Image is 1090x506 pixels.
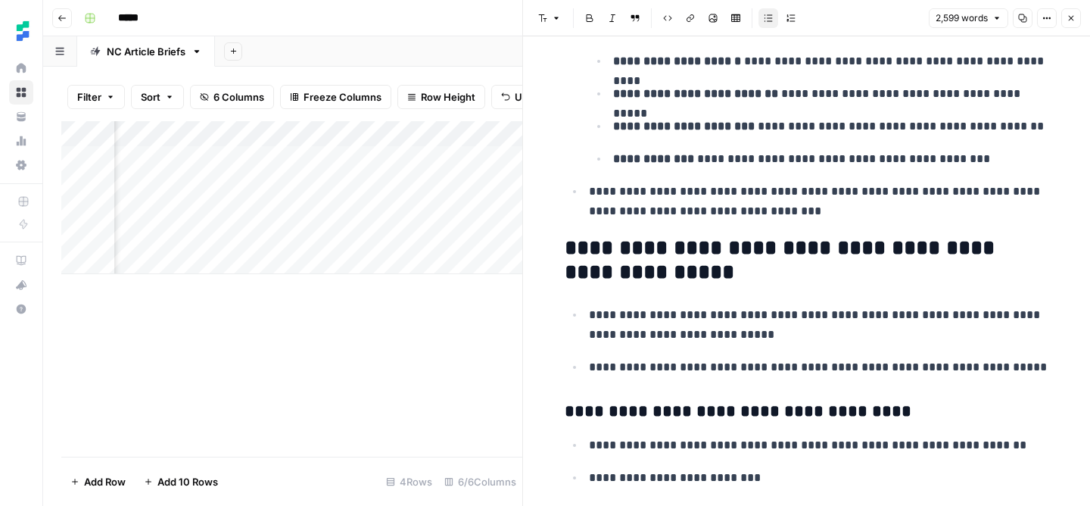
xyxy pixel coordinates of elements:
[77,89,101,105] span: Filter
[421,89,475,105] span: Row Height
[135,470,227,494] button: Add 10 Rows
[9,153,33,177] a: Settings
[438,470,522,494] div: 6/6 Columns
[84,474,126,489] span: Add Row
[304,89,381,105] span: Freeze Columns
[380,470,438,494] div: 4 Rows
[9,12,33,50] button: Workspace: Ten Speed
[491,85,550,109] button: Undo
[67,85,125,109] button: Filter
[9,105,33,129] a: Your Data
[9,17,36,45] img: Ten Speed Logo
[107,44,185,59] div: NC Article Briefs
[9,80,33,105] a: Browse
[9,248,33,273] a: AirOps Academy
[61,470,135,494] button: Add Row
[10,273,33,296] div: What's new?
[397,85,485,109] button: Row Height
[9,273,33,297] button: What's new?
[77,36,215,67] a: NC Article Briefs
[141,89,160,105] span: Sort
[515,89,540,105] span: Undo
[280,85,391,109] button: Freeze Columns
[9,297,33,321] button: Help + Support
[936,11,988,25] span: 2,599 words
[213,89,264,105] span: 6 Columns
[9,129,33,153] a: Usage
[9,56,33,80] a: Home
[929,8,1008,28] button: 2,599 words
[190,85,274,109] button: 6 Columns
[157,474,218,489] span: Add 10 Rows
[131,85,184,109] button: Sort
